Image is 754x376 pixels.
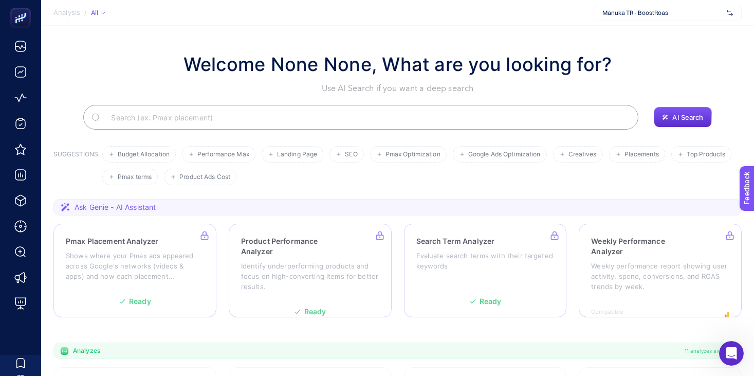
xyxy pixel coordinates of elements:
span: Pmax Optimization [385,151,440,158]
span: Pmax terms [118,173,152,181]
span: Feedback [6,3,39,11]
span: / [84,8,87,16]
a: Search Term AnalyzerEvaluate search terms with their targeted keywordsReady [404,224,567,317]
span: Budget Allocation [118,151,170,158]
span: Landing Page [277,151,317,158]
span: Creatives [568,151,597,158]
span: Product Ads Cost [179,173,230,181]
span: Google Ads Optimization [468,151,541,158]
span: SEO [345,151,357,158]
a: Pmax Placement AnalyzerShows where your Pmax ads appeared across Google's networks (videos & apps... [53,224,216,317]
h3: SUGGESTIONS [53,150,98,185]
p: Use AI Search if you want a deep search [183,82,612,95]
div: All [91,9,105,17]
span: Analyzes [73,347,100,355]
h1: Welcome None None, What are you looking for? [183,50,612,78]
span: AI Search [672,113,703,121]
span: Performance Max [197,151,249,158]
a: Weekly Performance AnalyzerWeekly performance report showing user activity, spend, conversions, a... [579,224,742,317]
span: Ask Genie - AI Assistant [75,202,156,212]
span: Manuka TR - BoostRoas [602,9,723,17]
span: Top Products [687,151,725,158]
img: svg%3e [727,8,733,18]
a: Product Performance AnalyzerIdentify underperforming products and focus on high-converting items ... [229,224,392,317]
span: 11 analyzes available [685,347,735,355]
iframe: Intercom live chat [719,341,744,366]
span: Placements [624,151,659,158]
button: AI Search [654,107,711,128]
span: Analysis [53,9,80,17]
input: Search [103,103,630,132]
